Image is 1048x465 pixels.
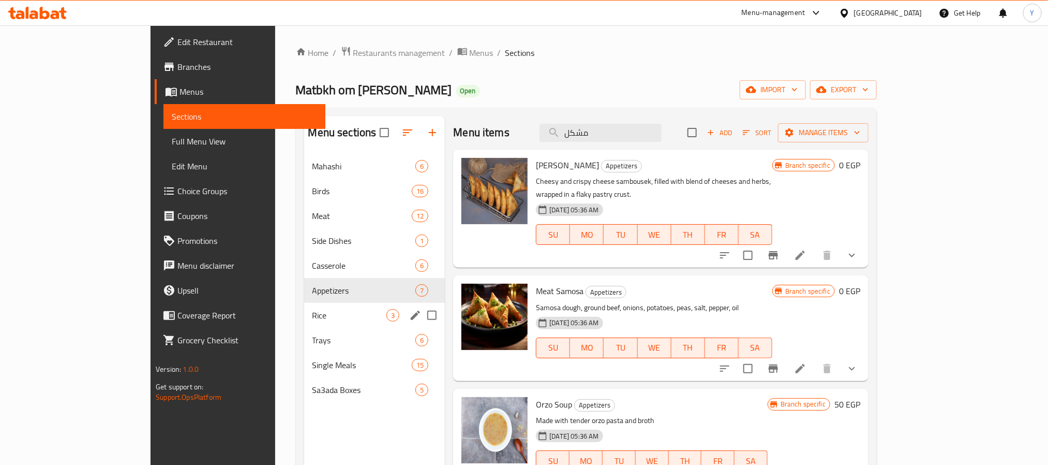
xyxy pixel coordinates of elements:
span: Menu disclaimer [177,259,317,272]
button: show more [840,243,864,268]
button: edit [408,308,423,323]
button: WE [638,224,671,245]
div: Appetizers7 [304,278,445,303]
svg: Show Choices [846,249,858,261]
div: Trays [312,334,416,346]
img: Meat Samosa [461,284,528,350]
img: Cheese Sambousek [461,158,528,224]
div: Meat12 [304,204,445,228]
img: Orzo Soup [461,397,528,463]
span: Branches [177,61,317,73]
a: Edit Menu [163,154,325,179]
span: SU [541,340,566,355]
button: TH [671,224,705,245]
span: 16 [412,186,428,196]
h2: Menu items [453,125,510,140]
span: Mahashi [312,160,416,172]
div: items [415,284,428,297]
span: 1.0.0 [183,362,199,376]
span: Rice [312,309,387,322]
p: Made with tender orzo pasta and broth [536,414,767,427]
h6: 50 EGP [834,397,860,412]
span: FR [709,340,735,355]
div: Birds16 [304,179,445,204]
span: 6 [416,336,428,345]
span: SA [743,227,768,242]
button: export [810,80,877,99]
div: items [415,259,428,272]
span: Coupons [177,210,317,222]
div: items [415,384,428,396]
button: Manage items [778,123,869,142]
button: delete [815,243,840,268]
span: 15 [412,360,428,370]
input: search [540,124,662,142]
span: Branch specific [781,286,834,296]
span: Menus [470,47,493,59]
div: Mahashi6 [304,154,445,179]
span: Manage items [786,126,860,139]
div: Menu-management [742,7,805,19]
svg: Show Choices [846,362,858,375]
div: items [412,210,428,222]
span: Select to update [737,358,759,380]
span: MO [574,227,600,242]
span: Sa3ada Boxes [312,384,416,396]
span: Sort [743,127,771,139]
span: Restaurants management [353,47,445,59]
p: Samosa dough, ground beef, onions, potatoes, peas, salt, pepper, oil [536,301,772,314]
span: Matbkh om [PERSON_NAME] [296,78,452,101]
button: MO [570,338,604,358]
div: items [386,309,399,322]
a: Sections [163,104,325,129]
span: Full Menu View [172,135,317,148]
div: items [415,235,428,247]
nav: Menu sections [304,150,445,406]
span: Add [706,127,733,139]
span: TU [608,340,633,355]
span: export [818,83,869,96]
span: SA [743,340,768,355]
span: Menus [179,85,317,98]
span: import [748,83,798,96]
span: Promotions [177,235,317,247]
a: Coupons [155,204,325,228]
span: TH [676,340,701,355]
div: Sa3ada Boxes5 [304,377,445,402]
div: Single Meals15 [304,353,445,377]
span: Appetizers [312,284,416,297]
span: Appetizers [575,399,615,411]
span: Edit Menu [172,160,317,172]
div: items [412,185,428,197]
span: Coverage Report [177,309,317,322]
a: Restaurants management [341,46,445,60]
span: Side Dishes [312,235,416,247]
h6: 0 EGP [839,284,860,298]
span: Select section [681,122,703,143]
button: SU [536,338,570,358]
button: FR [705,224,739,245]
button: MO [570,224,604,245]
span: WE [642,340,667,355]
span: Meat [312,210,412,222]
button: delete [815,356,840,381]
span: Choice Groups [177,185,317,197]
li: / [450,47,453,59]
span: Add item [703,125,736,141]
a: Grocery Checklist [155,328,325,353]
li: / [498,47,501,59]
span: Appetizers [602,160,641,172]
button: SA [739,338,772,358]
a: Menu disclaimer [155,253,325,278]
button: sort-choices [712,356,737,381]
span: Open [456,86,480,95]
p: Cheesy and crispy cheese sambousek, filled with blend of cheeses and herbs, wrapped in a flaky pa... [536,175,772,201]
button: SA [739,224,772,245]
span: Select to update [737,244,759,266]
span: Sections [172,110,317,123]
button: Branch-specific-item [761,243,786,268]
div: items [415,160,428,172]
div: Casserole [312,259,416,272]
